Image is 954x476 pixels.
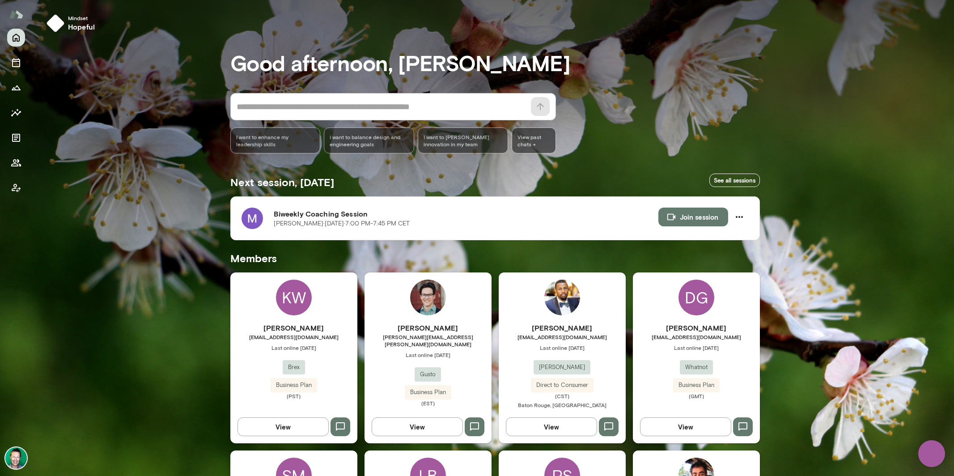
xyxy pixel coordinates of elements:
[230,127,321,153] div: I want to enhance my leadership skills
[237,417,329,436] button: View
[230,333,357,340] span: [EMAIL_ADDRESS][DOMAIN_NAME]
[230,323,357,333] h6: [PERSON_NAME]
[506,417,597,436] button: View
[658,208,728,226] button: Join session
[640,417,731,436] button: View
[410,280,446,315] img: Daniel Flynn
[7,29,25,47] button: Home
[68,14,95,21] span: Mindset
[512,127,555,153] span: View past chats ->
[531,381,594,390] span: Direct to Consumer
[230,251,760,265] h5: Members
[276,280,312,315] div: KW
[47,14,64,32] img: mindset
[7,154,25,172] button: Members
[365,399,492,407] span: (EST)
[271,381,317,390] span: Business Plan
[365,351,492,358] span: Last online [DATE]
[7,54,25,72] button: Sessions
[365,323,492,333] h6: [PERSON_NAME]
[43,11,102,36] button: Mindsethopeful
[424,133,502,148] span: I want to [PERSON_NAME] innovation in my team
[324,127,414,153] div: I want to balance design and engineering goals
[633,392,760,399] span: (GMT)
[499,344,626,351] span: Last online [DATE]
[709,174,760,187] a: See all sessions
[633,344,760,351] span: Last online [DATE]
[7,179,25,197] button: Client app
[7,104,25,122] button: Insights
[230,175,334,189] h5: Next session, [DATE]
[7,129,25,147] button: Documents
[633,333,760,340] span: [EMAIL_ADDRESS][DOMAIN_NAME]
[544,280,580,315] img: Anthony Buchanan
[274,208,658,219] h6: Biweekly Coaching Session
[405,388,451,397] span: Business Plan
[499,323,626,333] h6: [PERSON_NAME]
[415,370,441,379] span: Gusto
[365,333,492,348] span: [PERSON_NAME][EMAIL_ADDRESS][PERSON_NAME][DOMAIN_NAME]
[372,417,463,436] button: View
[230,344,357,351] span: Last online [DATE]
[9,6,23,23] img: Mento
[534,363,590,372] span: [PERSON_NAME]
[673,381,720,390] span: Business Plan
[236,133,315,148] span: I want to enhance my leadership skills
[518,402,606,408] span: Baton Rouge, [GEOGRAPHIC_DATA]
[330,133,408,148] span: I want to balance design and engineering goals
[283,363,305,372] span: Brex
[230,50,760,75] h3: Good afternoon, [PERSON_NAME]
[680,363,713,372] span: Whatnot
[274,219,410,228] p: [PERSON_NAME] · [DATE] · 7:00 PM-7:45 PM CET
[499,392,626,399] span: (CST)
[499,333,626,340] span: [EMAIL_ADDRESS][DOMAIN_NAME]
[418,127,508,153] div: I want to [PERSON_NAME] innovation in my team
[633,323,760,333] h6: [PERSON_NAME]
[5,447,27,469] img: Brian Lawrence
[230,392,357,399] span: (PST)
[7,79,25,97] button: Growth Plan
[68,21,95,32] h6: hopeful
[678,280,714,315] div: DG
